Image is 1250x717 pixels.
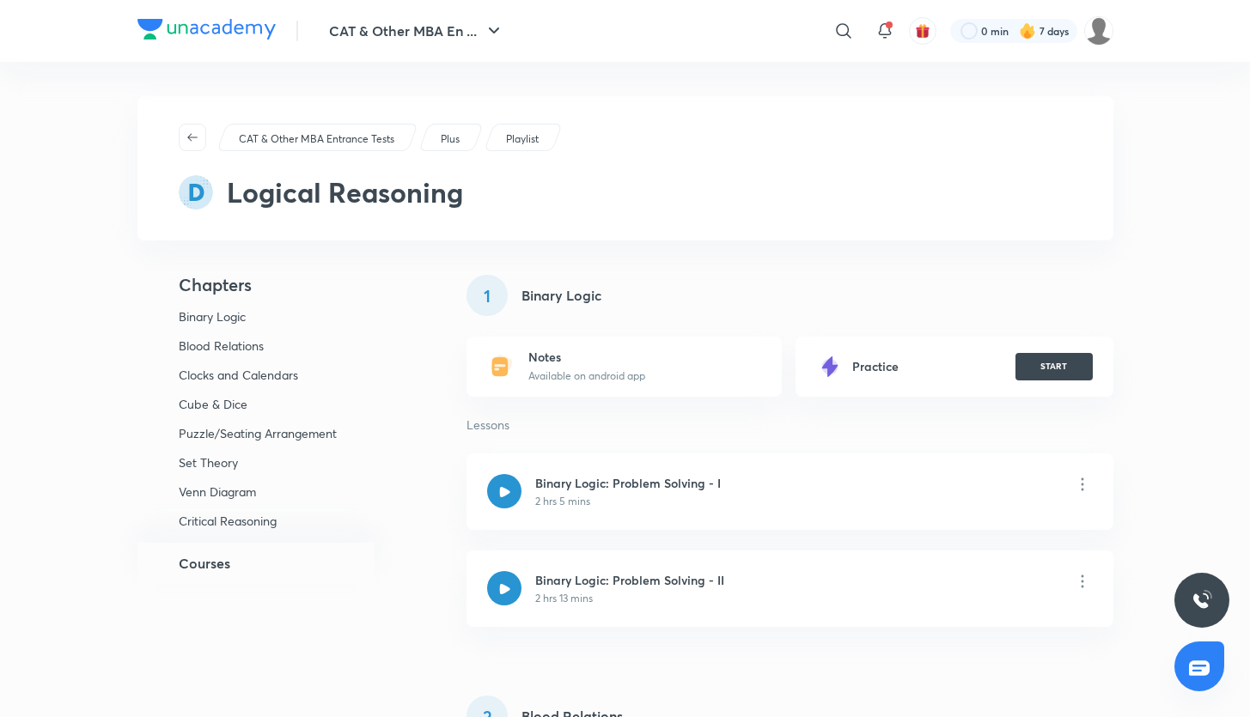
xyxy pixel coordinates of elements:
a: Company Logo [137,19,276,44]
a: Playlist [503,131,541,147]
h5: Courses [179,553,230,574]
p: Venn Diagram [179,484,346,500]
p: Critical Reasoning [179,513,346,529]
p: Puzzle/Seating Arrangement [179,426,346,441]
h2: Logical Reasoning [227,172,463,213]
p: Clocks and Calendars [179,368,346,383]
h4: Chapters [137,275,412,295]
img: adi biradar [1084,16,1113,46]
p: Available on android app [528,368,645,384]
button: avatar [909,17,936,45]
p: CAT & Other MBA Entrance Tests [239,131,394,147]
h5: Binary Logic [521,285,602,306]
div: 1 [466,275,508,316]
p: 2 hrs 5 mins [535,494,590,509]
a: Plus [437,131,462,147]
p: Lessons [466,417,1113,433]
p: Cube & Dice [179,397,346,412]
img: ttu [1192,590,1212,611]
p: 2 hrs 13 mins [535,591,593,606]
button: CAT & Other MBA En ... [319,14,515,48]
p: Blood Relations [179,338,346,354]
img: syllabus-subject-icon [179,175,213,210]
h6: Practice [852,359,899,374]
h6: Notes [528,349,645,365]
h6: Binary Logic: Problem Solving - II [535,571,724,589]
p: Playlist [506,131,539,147]
img: Company Logo [137,19,276,39]
a: CAT & Other MBA Entrance Tests [235,131,397,147]
img: avatar [915,23,930,39]
p: Plus [441,131,460,147]
img: streak [1019,22,1036,39]
h6: Binary Logic: Problem Solving - I [535,474,721,492]
p: Binary Logic [179,309,346,325]
button: START [1015,353,1093,380]
p: Set Theory [179,455,346,471]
